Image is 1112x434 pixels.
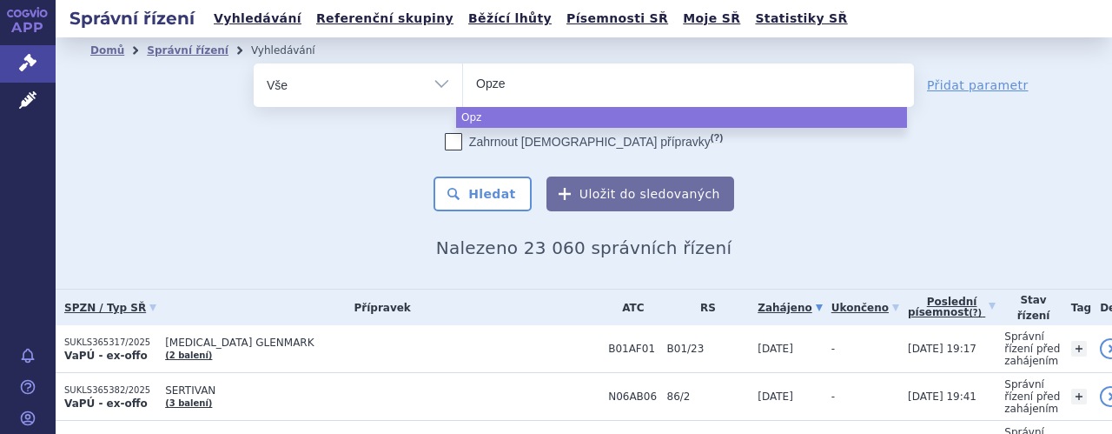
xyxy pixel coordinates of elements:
[64,337,156,349] p: SUKLS365317/2025
[64,296,156,320] a: SPZN / Typ SŘ
[996,290,1062,325] th: Stav řízení
[1004,331,1060,367] span: Správní řízení před zahájením
[969,308,982,318] abbr: (?)
[463,7,557,30] a: Běžící lhůty
[667,343,750,355] span: B01/23
[64,350,148,362] strong: VaPÚ - ex-offo
[1071,341,1087,357] a: +
[156,290,599,325] th: Přípravek
[311,7,459,30] a: Referenční skupiny
[608,391,658,403] span: N06AB06
[831,391,835,403] span: -
[750,7,852,30] a: Statistiky SŘ
[758,343,793,355] span: [DATE]
[831,343,835,355] span: -
[147,44,228,57] a: Správní řízení
[1004,378,1060,415] span: Správní řízení před zahájením
[90,44,124,57] a: Domů
[165,351,212,360] a: (2 balení)
[908,290,996,325] a: Poslednípísemnost(?)
[1071,389,1087,404] a: +
[831,296,899,320] a: Ukončeno
[165,337,599,349] span: [MEDICAL_DATA] GLENMARK
[64,384,156,397] p: SUKLS365382/2025
[56,6,208,30] h2: Správní řízení
[436,237,731,258] span: Nalezeno 23 060 správních řízení
[251,37,338,63] li: Vyhledávání
[608,343,658,355] span: B01AF01
[678,7,745,30] a: Moje SŘ
[758,391,793,403] span: [DATE]
[667,391,750,403] span: 86/2
[659,290,750,325] th: RS
[758,296,822,320] a: Zahájeno
[1062,290,1091,325] th: Tag
[208,7,307,30] a: Vyhledávání
[546,177,734,211] button: Uložit do sledovaných
[927,77,1029,94] a: Přidat parametr
[599,290,658,325] th: ATC
[445,133,723,150] label: Zahrnout [DEMOGRAPHIC_DATA] přípravky
[165,384,599,397] span: SERTIVAN
[711,132,723,144] abbr: (?)
[908,391,976,403] span: [DATE] 19:41
[908,343,976,355] span: [DATE] 19:17
[434,177,532,211] button: Hledat
[456,107,907,128] li: Opz
[561,7,673,30] a: Písemnosti SŘ
[64,397,148,410] strong: VaPÚ - ex-offo
[165,398,212,408] a: (3 balení)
